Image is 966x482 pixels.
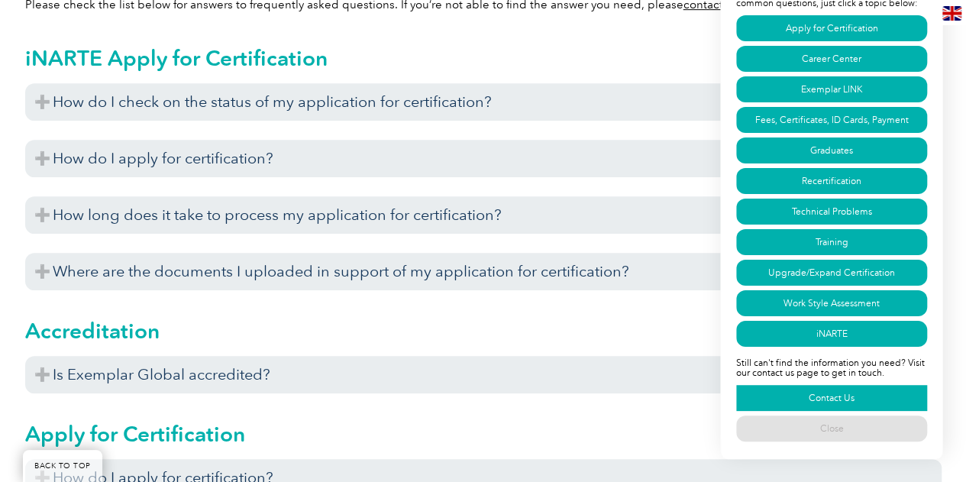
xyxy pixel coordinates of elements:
[736,321,927,347] a: iNARTE
[25,422,942,446] h2: Apply for Certification
[25,83,942,121] h3: How do I check on the status of my application for certification?
[25,253,942,290] h3: Where are the documents I uploaded in support of my application for certification?
[942,6,961,21] img: en
[25,196,942,234] h3: How long does it take to process my application for certification?
[23,450,102,482] a: BACK TO TOP
[736,46,927,72] a: Career Center
[736,260,927,286] a: Upgrade/Expand Certification
[25,319,942,343] h2: Accreditation
[736,15,927,41] a: Apply for Certification
[736,385,927,411] a: Contact Us
[736,107,927,133] a: Fees, Certificates, ID Cards, Payment
[25,140,942,177] h3: How do I apply for certification?
[25,46,942,70] h2: iNARTE Apply for Certification
[736,168,927,194] a: Recertification
[736,199,927,225] a: Technical Problems
[736,416,927,442] a: Close
[25,356,942,393] h3: Is Exemplar Global accredited?
[736,349,927,383] p: Still can't find the information you need? Visit our contact us page to get in touch.
[736,76,927,102] a: Exemplar LINK
[736,290,927,316] a: Work Style Assessment
[736,229,927,255] a: Training
[736,137,927,163] a: Graduates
